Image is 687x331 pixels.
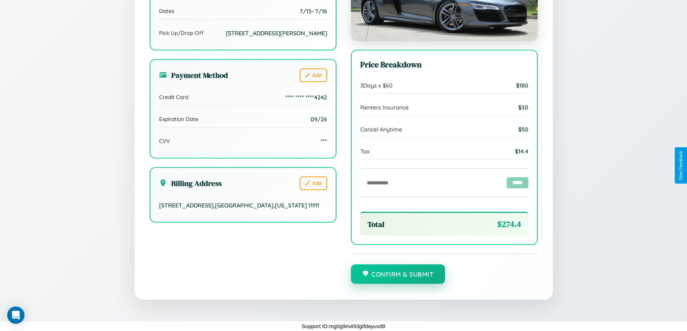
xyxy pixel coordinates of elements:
[159,70,228,80] h3: Payment Method
[518,104,528,111] span: $ 30
[360,148,370,155] span: Tax
[226,30,327,37] span: [STREET_ADDRESS][PERSON_NAME]
[159,178,222,188] h3: Billing Address
[360,82,393,89] span: 3 Days x $ 60
[311,116,327,123] span: 09/26
[300,8,327,15] span: 7 / 13 - 7 / 16
[159,30,204,36] span: Pick Up/Drop Off
[360,59,528,70] h3: Price Breakdown
[367,219,384,229] span: Total
[159,94,188,100] span: Credit Card
[159,138,170,144] span: CVV
[516,82,528,89] span: $ 180
[678,151,683,180] div: Give Feedback
[159,116,198,122] span: Expiration Date
[360,104,409,111] span: Renters Insurance
[360,126,402,133] span: Cancel Anytime
[159,202,319,209] span: [STREET_ADDRESS] , [GEOGRAPHIC_DATA] , [US_STATE] 11111
[300,68,327,82] button: Edit
[351,264,445,284] button: Confirm & Submit
[497,219,521,230] span: $ 274.4
[302,321,386,331] p: Support ID: mg0g9m493gifdayuvd8
[515,148,528,155] span: $ 14.4
[518,126,528,133] span: $ 50
[7,307,25,324] div: Open Intercom Messenger
[159,8,174,14] span: Dates
[300,176,327,190] button: Edit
